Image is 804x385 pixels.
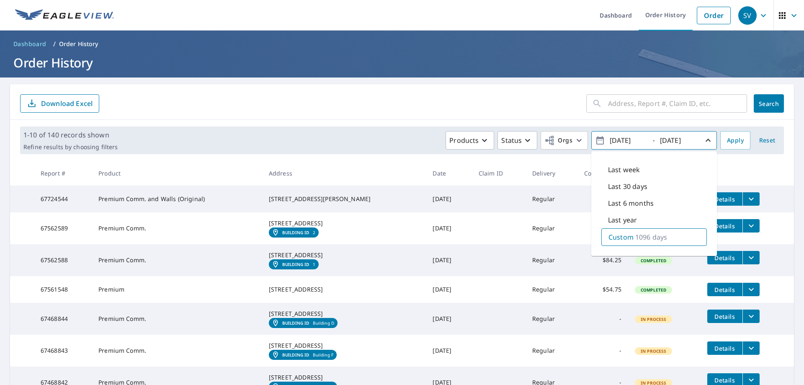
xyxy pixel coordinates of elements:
[757,135,777,146] span: Reset
[269,259,319,269] a: Building ID1
[13,40,46,48] span: Dashboard
[526,244,577,276] td: Regular
[282,352,309,357] em: Building ID
[23,130,118,140] p: 1-10 of 140 records shown
[269,318,338,328] a: Building IDBuilding D
[426,276,472,303] td: [DATE]
[760,100,777,108] span: Search
[426,186,472,212] td: [DATE]
[544,135,572,146] span: Orgs
[92,212,262,244] td: Premium Comm.
[636,258,671,264] span: Completed
[712,195,737,203] span: Details
[607,134,648,147] input: yyyy/mm/dd
[10,37,794,51] nav: breadcrumb
[712,313,737,320] span: Details
[282,230,309,235] em: Building ID
[426,212,472,244] td: [DATE]
[269,251,420,259] div: [STREET_ADDRESS]
[608,165,640,175] p: Last week
[577,244,628,276] td: $84.25
[577,186,628,212] td: $244.40
[34,335,92,367] td: 67468843
[608,232,634,242] p: Custom
[92,244,262,276] td: Premium Comm.
[34,186,92,212] td: 67724544
[269,310,420,318] div: [STREET_ADDRESS]
[15,9,114,22] img: EV Logo
[426,303,472,335] td: [DATE]
[707,283,742,296] button: detailsBtn-67561548
[262,161,426,186] th: Address
[526,335,577,367] td: Regular
[526,276,577,303] td: Regular
[501,135,522,145] p: Status
[41,99,93,108] p: Download Excel
[34,212,92,244] td: 67562589
[526,303,577,335] td: Regular
[577,212,628,244] td: -
[269,350,337,360] a: Building IDBuilding F
[282,320,309,326] em: Building ID
[727,135,744,146] span: Apply
[707,310,742,323] button: detailsBtn-67468844
[636,348,672,354] span: In Process
[426,335,472,367] td: [DATE]
[269,341,420,350] div: [STREET_ADDRESS]
[282,262,309,267] em: Building ID
[497,131,537,150] button: Status
[754,94,784,113] button: Search
[601,161,707,178] div: Last week
[595,133,713,148] span: -
[712,254,737,262] span: Details
[742,283,760,296] button: filesDropdownBtn-67561548
[742,341,760,355] button: filesDropdownBtn-67468843
[526,186,577,212] td: Regular
[636,316,672,322] span: In Process
[601,178,707,195] div: Last 30 days
[426,161,472,186] th: Date
[707,251,742,264] button: detailsBtn-67562588
[34,244,92,276] td: 67562588
[92,303,262,335] td: Premium Comm.
[712,222,737,230] span: Details
[541,131,588,150] button: Orgs
[742,192,760,206] button: filesDropdownBtn-67724544
[601,212,707,228] div: Last year
[712,344,737,352] span: Details
[742,310,760,323] button: filesDropdownBtn-67468844
[754,131,781,150] button: Reset
[92,335,262,367] td: Premium Comm.
[269,373,420,382] div: [STREET_ADDRESS]
[577,303,628,335] td: -
[269,195,420,203] div: [STREET_ADDRESS][PERSON_NAME]
[635,232,667,242] p: 1096 days
[712,376,737,384] span: Details
[707,341,742,355] button: detailsBtn-67468843
[10,54,794,71] h1: Order History
[23,143,118,151] p: Refine results by choosing filters
[92,186,262,212] td: Premium Comm. and Walls (Original)
[269,219,420,227] div: [STREET_ADDRESS]
[269,227,319,238] a: Building ID2
[707,219,742,233] button: detailsBtn-67562589
[608,198,654,208] p: Last 6 months
[636,287,671,293] span: Completed
[526,161,577,186] th: Delivery
[608,215,637,225] p: Last year
[738,6,757,25] div: SV
[269,285,420,294] div: [STREET_ADDRESS]
[577,276,628,303] td: $54.75
[10,37,50,51] a: Dashboard
[53,39,56,49] li: /
[449,135,479,145] p: Products
[608,92,747,115] input: Address, Report #, Claim ID, etc.
[34,303,92,335] td: 67468844
[712,286,737,294] span: Details
[446,131,494,150] button: Products
[59,40,98,48] p: Order History
[92,276,262,303] td: Premium
[34,276,92,303] td: 67561548
[34,161,92,186] th: Report #
[577,335,628,367] td: -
